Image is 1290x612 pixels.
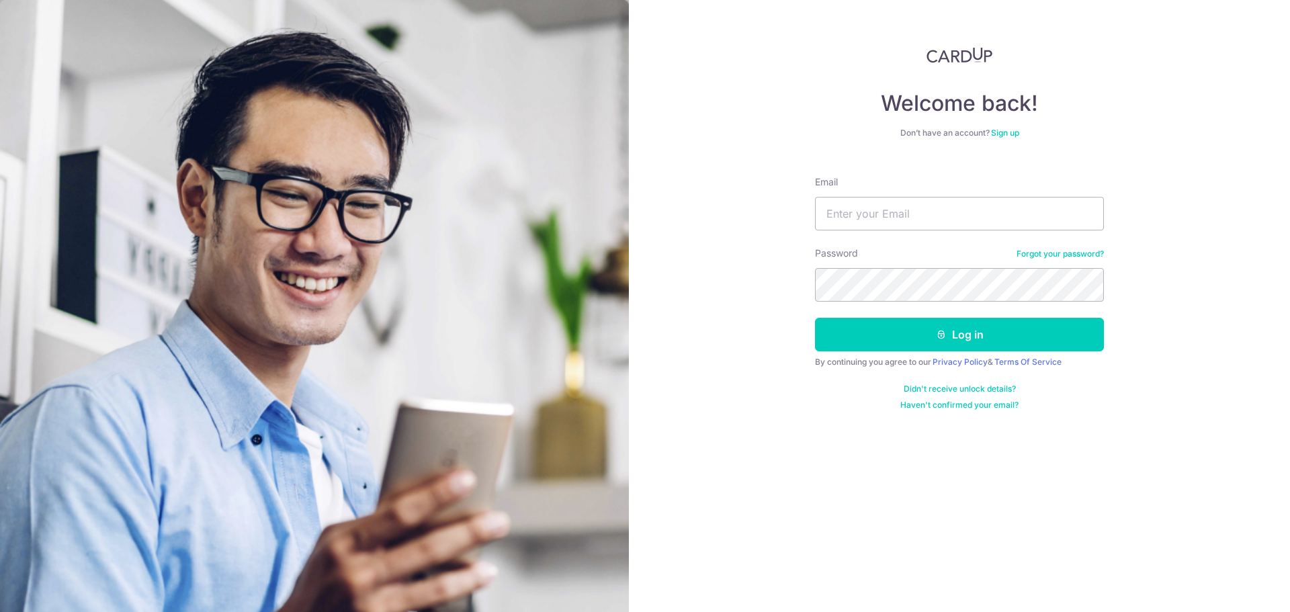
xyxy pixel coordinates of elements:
[815,128,1104,138] div: Don’t have an account?
[815,90,1104,117] h4: Welcome back!
[991,128,1019,138] a: Sign up
[904,384,1016,394] a: Didn't receive unlock details?
[900,400,1019,410] a: Haven't confirmed your email?
[933,357,988,367] a: Privacy Policy
[927,47,992,63] img: CardUp Logo
[815,247,858,260] label: Password
[815,318,1104,351] button: Log in
[815,357,1104,367] div: By continuing you agree to our &
[1017,249,1104,259] a: Forgot your password?
[994,357,1062,367] a: Terms Of Service
[815,197,1104,230] input: Enter your Email
[815,175,838,189] label: Email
